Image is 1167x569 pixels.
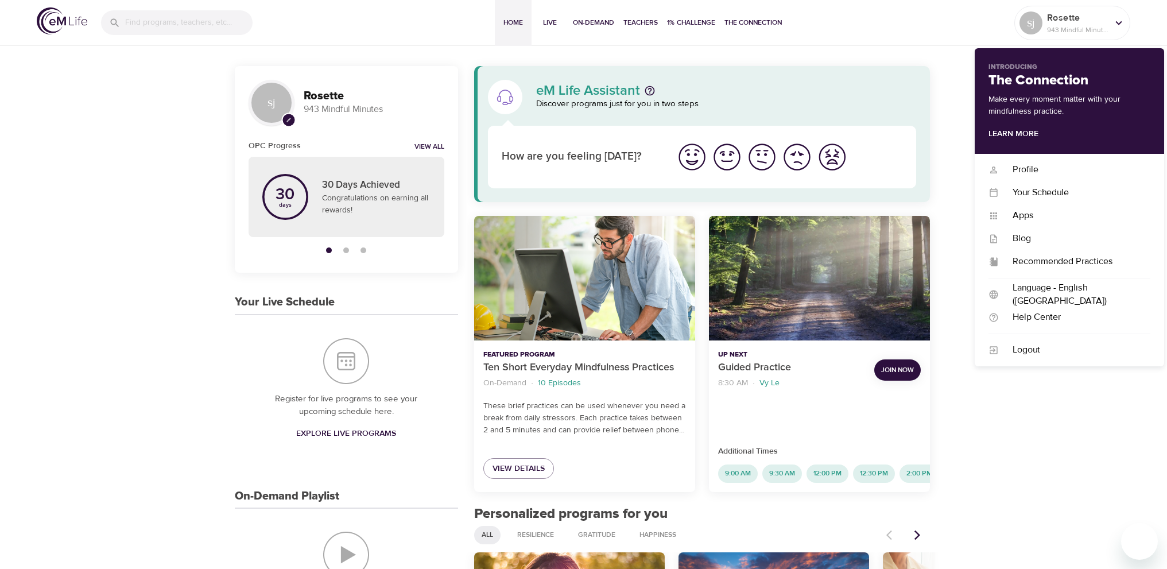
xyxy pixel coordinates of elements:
[753,376,755,391] li: ·
[510,526,561,544] div: Resilience
[988,94,1150,118] p: Make every moment matter with your mindfulness practice.
[249,80,294,126] div: sj
[536,84,640,98] p: eM Life Assistant
[125,10,253,35] input: Find programs, teachers, etc...
[496,88,514,106] img: eM Life Assistant
[905,522,930,548] button: Next items
[780,140,815,175] button: I'm feeling bad
[304,90,444,103] h3: Rosette
[807,465,848,483] div: 12:00 PM
[474,216,695,340] button: Ten Short Everyday Mindfulness Practices
[709,140,745,175] button: I'm feeling good
[296,427,396,441] span: Explore Live Programs
[999,311,1150,324] div: Help Center
[676,141,708,173] img: great
[718,360,865,376] p: Guided Practice
[988,62,1150,72] p: Introducing
[816,141,848,173] img: worst
[632,526,684,544] div: Happiness
[900,465,939,483] div: 2:00 PM
[536,98,917,111] p: Discover programs just for you in two steps
[483,400,686,436] p: These brief practices can be used whenever you need a break from daily stressors. Each practice t...
[999,255,1150,268] div: Recommended Practices
[322,192,431,216] p: Congratulations on earning all rewards!
[633,530,683,540] span: Happiness
[988,72,1150,89] h2: The Connection
[258,393,435,419] p: Register for live programs to see your upcoming schedule here.
[807,469,848,478] span: 12:00 PM
[483,376,686,391] nav: breadcrumb
[474,526,501,544] div: All
[759,377,780,389] p: Vy Le
[762,465,802,483] div: 9:30 AM
[988,129,1038,139] a: Learn More
[571,530,622,540] span: Gratitude
[571,526,623,544] div: Gratitude
[323,338,369,384] img: Your Live Schedule
[235,296,335,309] h3: Your Live Schedule
[475,530,500,540] span: All
[37,7,87,34] img: logo
[999,186,1150,199] div: Your Schedule
[900,469,939,478] span: 2:00 PM
[853,465,895,483] div: 12:30 PM
[999,209,1150,222] div: Apps
[718,350,865,360] p: Up Next
[1019,11,1042,34] div: sj
[746,141,778,173] img: ok
[718,469,758,478] span: 9:00 AM
[999,163,1150,176] div: Profile
[474,506,931,522] h2: Personalized programs for you
[815,140,850,175] button: I'm feeling worst
[999,343,1150,357] div: Logout
[573,17,614,29] span: On-Demand
[483,458,554,479] a: View Details
[531,376,533,391] li: ·
[674,140,709,175] button: I'm feeling great
[276,187,294,203] p: 30
[781,141,813,173] img: bad
[483,350,686,360] p: Featured Program
[1121,523,1158,560] iframe: Button to launch messaging window
[304,103,444,116] p: 943 Mindful Minutes
[414,142,444,152] a: View all notifications
[538,377,581,389] p: 10 Episodes
[999,232,1150,245] div: Blog
[235,490,339,503] h3: On-Demand Playlist
[881,364,914,376] span: Join Now
[853,469,895,478] span: 12:30 PM
[1047,11,1108,25] p: Rosette
[709,216,930,340] button: Guided Practice
[499,17,527,29] span: Home
[718,376,865,391] nav: breadcrumb
[718,446,921,458] p: Additional Times
[762,469,802,478] span: 9:30 AM
[483,360,686,376] p: Ten Short Everyday Mindfulness Practices
[1047,25,1108,35] p: 943 Mindful Minutes
[999,281,1150,308] div: Language - English ([GEOGRAPHIC_DATA])
[718,465,758,483] div: 9:00 AM
[510,530,561,540] span: Resilience
[536,17,564,29] span: Live
[292,423,401,444] a: Explore Live Programs
[718,377,748,389] p: 8:30 AM
[322,178,431,193] p: 30 Days Achieved
[493,462,545,476] span: View Details
[667,17,715,29] span: 1% Challenge
[874,359,921,381] button: Join Now
[276,203,294,207] p: days
[502,149,661,165] p: How are you feeling [DATE]?
[623,17,658,29] span: Teachers
[711,141,743,173] img: good
[483,377,526,389] p: On-Demand
[724,17,782,29] span: The Connection
[249,140,301,152] h6: OPC Progress
[745,140,780,175] button: I'm feeling ok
